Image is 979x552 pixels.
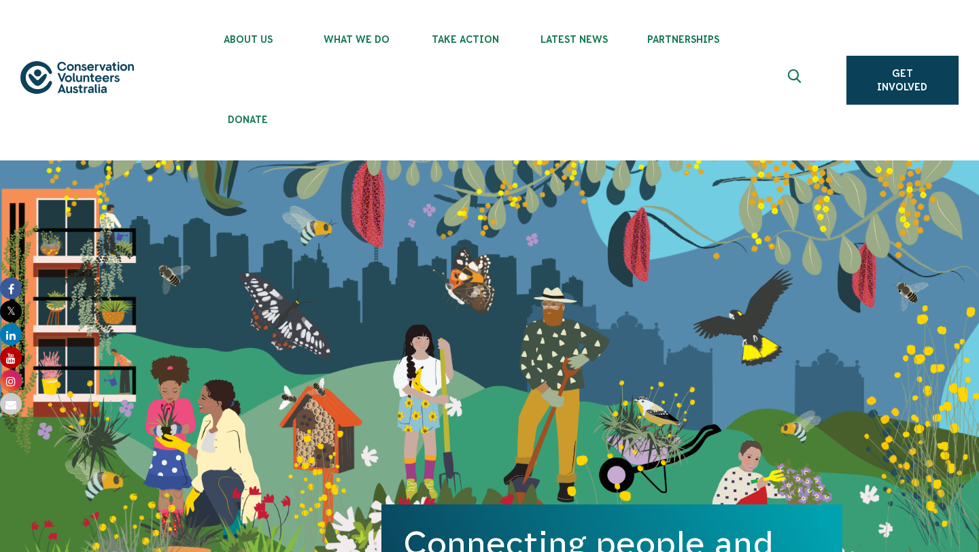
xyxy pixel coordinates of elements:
[194,34,303,45] span: About Us
[194,114,303,125] span: Donate
[787,69,804,91] span: Expand search box
[846,56,959,105] a: Get Involved
[520,34,629,45] span: Latest News
[629,34,738,45] span: Partnerships
[780,64,812,97] button: Expand search box Close search box
[411,34,520,45] span: Take Action
[303,34,411,45] span: What We Do
[20,61,134,94] img: logo.svg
